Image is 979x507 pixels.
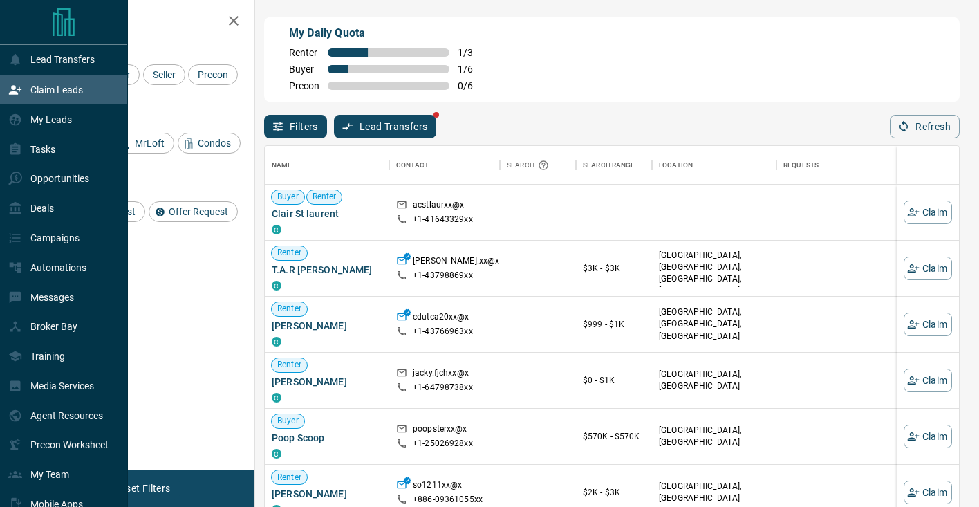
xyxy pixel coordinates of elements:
p: cdutca20xx@x [413,311,469,326]
div: Name [265,146,389,185]
span: Precon [289,80,319,91]
button: Claim [904,425,952,448]
div: MrLoft [115,133,174,154]
p: [GEOGRAPHIC_DATA], [GEOGRAPHIC_DATA] [659,481,770,504]
button: Filters [264,115,327,138]
p: +1- 64798738xx [413,382,473,394]
p: +1- 25026928xx [413,438,473,450]
span: Seller [148,69,180,80]
span: Renter [272,359,307,371]
p: [PERSON_NAME].xx@x [413,255,499,270]
p: [GEOGRAPHIC_DATA], [GEOGRAPHIC_DATA], [GEOGRAPHIC_DATA], [GEOGRAPHIC_DATA] | [GEOGRAPHIC_DATA] [659,250,770,309]
span: Buyer [289,64,319,75]
span: [PERSON_NAME] [272,375,382,389]
button: Claim [904,201,952,224]
h2: Filters [44,14,241,30]
p: [GEOGRAPHIC_DATA], [GEOGRAPHIC_DATA] [659,425,770,448]
span: Precon [193,69,233,80]
div: Location [652,146,776,185]
p: $3K - $3K [583,262,645,275]
div: Location [659,146,693,185]
p: [GEOGRAPHIC_DATA], [GEOGRAPHIC_DATA], [GEOGRAPHIC_DATA] [659,306,770,342]
span: Renter [289,47,319,58]
span: Buyer [272,415,304,427]
div: condos.ca [272,393,281,403]
p: $0 - $1K [583,374,645,387]
div: Search Range [583,146,635,185]
button: Claim [904,481,952,504]
span: 1 / 6 [458,64,488,75]
p: so1211xx@x [413,479,462,494]
p: acstlaurxx@x [413,199,465,214]
button: Reset Filters [105,477,179,500]
button: Lead Transfers [334,115,437,138]
div: condos.ca [272,449,281,459]
p: [GEOGRAPHIC_DATA], [GEOGRAPHIC_DATA] [659,369,770,392]
span: Renter [272,472,307,483]
span: Offer Request [164,206,233,217]
p: $2K - $3K [583,486,645,499]
p: $999 - $1K [583,318,645,331]
span: Renter [307,191,342,203]
p: +886- 09361055xx [413,494,483,506]
div: Contact [396,146,429,185]
span: 1 / 3 [458,47,488,58]
span: 0 / 6 [458,80,488,91]
span: Condos [193,138,236,149]
div: Seller [143,64,185,85]
span: [PERSON_NAME] [272,487,382,501]
div: Requests [783,146,819,185]
span: [PERSON_NAME] [272,319,382,333]
p: My Daily Quota [289,25,488,42]
span: Renter [272,303,307,315]
button: Claim [904,313,952,336]
div: condos.ca [272,337,281,347]
span: Poop Scoop [272,431,382,445]
span: T.A.R [PERSON_NAME] [272,263,382,277]
p: poopsterxx@x [413,423,467,438]
span: Renter [272,247,307,259]
button: Claim [904,257,952,280]
button: Claim [904,369,952,392]
div: Search [507,146,552,185]
div: Condos [178,133,241,154]
span: Clair St laurent [272,207,382,221]
div: Precon [188,64,238,85]
div: condos.ca [272,225,281,234]
p: +1- 43766963xx [413,326,473,338]
div: condos.ca [272,281,281,291]
div: Requests [776,146,901,185]
span: Buyer [272,191,304,203]
div: Name [272,146,292,185]
p: $570K - $570K [583,430,645,443]
p: +1- 41643329xx [413,214,473,225]
p: jacky.fjchxx@x [413,367,469,382]
div: Offer Request [149,201,238,222]
button: Refresh [890,115,960,138]
div: Contact [389,146,500,185]
span: MrLoft [130,138,169,149]
div: Search Range [576,146,652,185]
p: +1- 43798869xx [413,270,473,282]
